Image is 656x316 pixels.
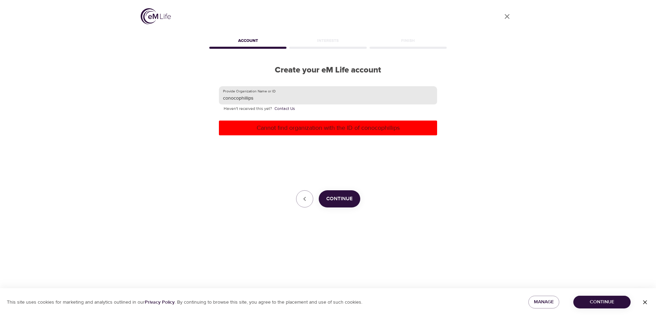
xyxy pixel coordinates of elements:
[499,8,515,25] a: close
[326,194,353,203] span: Continue
[145,299,175,305] a: Privacy Policy
[579,298,625,306] span: Continue
[222,123,434,133] p: Cannot find organization with the ID of conocophillips
[528,296,559,308] button: Manage
[274,105,295,112] a: Contact Us
[319,190,360,207] button: Continue
[224,105,432,112] p: Haven't received this yet?
[208,65,448,75] h2: Create your eM Life account
[573,296,631,308] button: Continue
[141,8,171,24] img: logo
[534,298,554,306] span: Manage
